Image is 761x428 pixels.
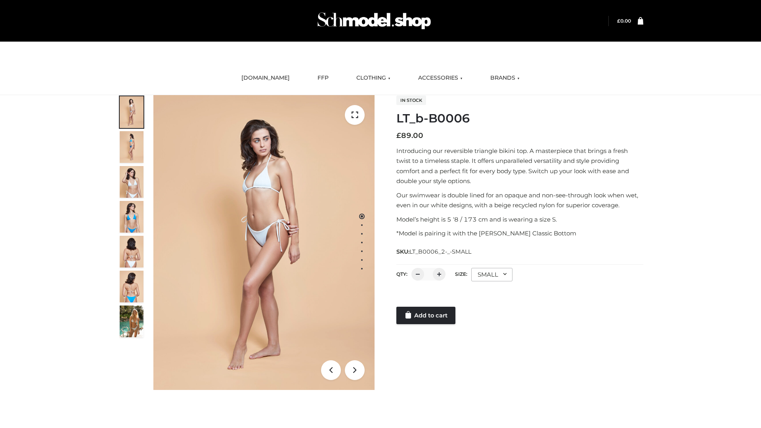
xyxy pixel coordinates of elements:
[120,131,143,163] img: ArielClassicBikiniTop_CloudNine_AzureSky_OW114ECO_2-scaled.jpg
[455,271,467,277] label: Size:
[120,96,143,128] img: ArielClassicBikiniTop_CloudNine_AzureSky_OW114ECO_1-scaled.jpg
[484,69,526,87] a: BRANDS
[396,131,423,140] bdi: 89.00
[617,18,631,24] bdi: 0.00
[396,307,455,324] a: Add to cart
[315,5,434,36] img: Schmodel Admin 964
[235,69,296,87] a: [DOMAIN_NAME]
[396,146,643,186] p: Introducing our reversible triangle bikini top. A masterpiece that brings a fresh twist to a time...
[396,190,643,210] p: Our swimwear is double lined for an opaque and non-see-through look when wet, even in our white d...
[120,306,143,337] img: Arieltop_CloudNine_AzureSky2.jpg
[120,201,143,233] img: ArielClassicBikiniTop_CloudNine_AzureSky_OW114ECO_4-scaled.jpg
[396,131,401,140] span: £
[120,271,143,302] img: ArielClassicBikiniTop_CloudNine_AzureSky_OW114ECO_8-scaled.jpg
[153,95,375,390] img: ArielClassicBikiniTop_CloudNine_AzureSky_OW114ECO_1
[396,96,426,105] span: In stock
[312,69,335,87] a: FFP
[396,247,472,256] span: SKU:
[350,69,396,87] a: CLOTHING
[396,214,643,225] p: Model’s height is 5 ‘8 / 173 cm and is wearing a size S.
[396,228,643,239] p: *Model is pairing it with the [PERSON_NAME] Classic Bottom
[409,248,471,255] span: LT_B0006_2-_-SMALL
[120,236,143,267] img: ArielClassicBikiniTop_CloudNine_AzureSky_OW114ECO_7-scaled.jpg
[396,271,407,277] label: QTY:
[412,69,468,87] a: ACCESSORIES
[617,18,631,24] a: £0.00
[396,111,643,126] h1: LT_b-B0006
[471,268,512,281] div: SMALL
[120,166,143,198] img: ArielClassicBikiniTop_CloudNine_AzureSky_OW114ECO_3-scaled.jpg
[617,18,620,24] span: £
